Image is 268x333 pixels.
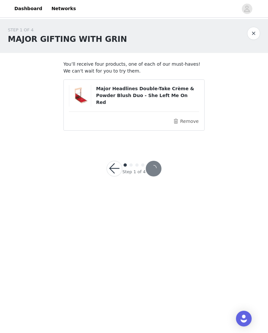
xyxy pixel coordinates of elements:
div: STEP 1 OF 4 [8,27,127,33]
a: Networks [47,1,80,16]
div: Open Intercom Messenger [236,311,252,326]
p: You’ll receive four products, one of each of our must-haves! We can't wait for you to try them. [63,61,205,75]
img: Major Headlines Double-Take Crème & Powder Blush Duo - She Left Me On Red [69,85,91,107]
h4: Major Headlines Double-Take Crème & Powder Blush Duo - She Left Me On Red [96,85,199,106]
h1: MAJOR GIFTING WITH GRIN [8,33,127,45]
div: avatar [244,4,250,14]
div: Step 1 of 4 [122,169,145,175]
a: Dashboard [10,1,46,16]
button: Remove [173,117,199,125]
